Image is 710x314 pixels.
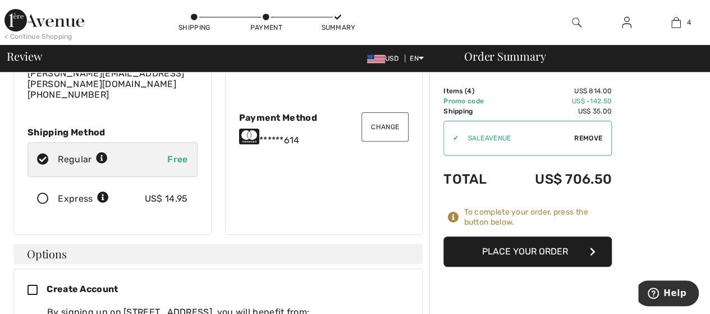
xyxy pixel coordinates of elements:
[467,87,471,95] span: 4
[58,192,109,206] div: Express
[622,16,631,29] img: My Info
[47,284,118,294] span: Create Account
[249,22,283,33] div: Payment
[4,9,84,31] img: 1ère Avenue
[613,16,640,30] a: Sign In
[444,133,459,143] div: ✔
[464,207,612,227] div: To complete your order, press the button below.
[7,51,42,62] span: Review
[638,280,699,308] iframe: Opens a widget where you can find more information
[167,154,187,165] span: Free
[686,17,690,28] span: 4
[451,51,703,62] div: Order Summary
[361,112,409,142] button: Change
[459,121,574,155] input: Promo code
[58,153,108,166] div: Regular
[504,96,612,106] td: US$ -142.50
[4,31,72,42] div: < Continue Shopping
[13,244,423,264] h4: Options
[504,106,612,116] td: US$ 35.00
[504,160,612,198] td: US$ 706.50
[28,127,198,138] div: Shipping Method
[443,106,504,116] td: Shipping
[574,133,602,143] span: Remove
[652,16,700,29] a: 4
[410,54,424,62] span: EN
[443,86,504,96] td: Items ( )
[239,112,409,123] div: Payment Method
[145,192,188,206] div: US$ 14.95
[443,236,612,267] button: Place Your Order
[572,16,581,29] img: search the website
[321,22,355,33] div: Summary
[177,22,211,33] div: Shipping
[443,160,504,198] td: Total
[367,54,403,62] span: USD
[671,16,681,29] img: My Bag
[443,96,504,106] td: Promo code
[367,54,385,63] img: US Dollar
[504,86,612,96] td: US$ 814.00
